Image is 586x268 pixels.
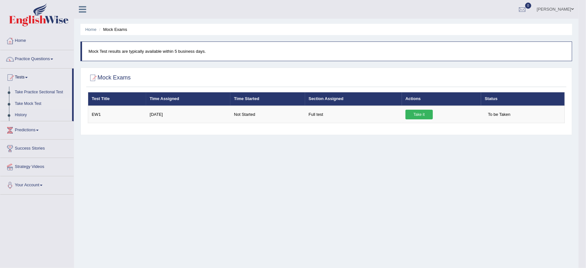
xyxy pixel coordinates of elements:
[146,92,230,106] th: Time Assigned
[481,92,564,106] th: Status
[0,32,74,48] a: Home
[0,158,74,174] a: Strategy Videos
[485,110,514,119] span: To be Taken
[12,87,72,98] a: Take Practice Sectional Test
[12,98,72,110] a: Take Mock Test
[305,92,402,106] th: Section Assigned
[146,106,230,123] td: [DATE]
[0,121,74,137] a: Predictions
[0,50,74,66] a: Practice Questions
[230,92,305,106] th: Time Started
[88,73,131,83] h2: Mock Exams
[305,106,402,123] td: Full test
[85,27,97,32] a: Home
[98,26,127,32] li: Mock Exams
[0,176,74,192] a: Your Account
[0,140,74,156] a: Success Stories
[12,109,72,121] a: History
[88,92,146,106] th: Test Title
[88,48,565,54] p: Mock Test results are typically available within 5 business days.
[0,69,72,85] a: Tests
[402,92,481,106] th: Actions
[88,106,146,123] td: EW1
[525,3,532,9] span: 0
[405,110,433,119] a: Take it
[230,106,305,123] td: Not Started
